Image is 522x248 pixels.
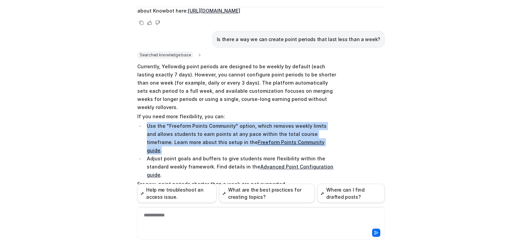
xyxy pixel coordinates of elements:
span: Searched knowledge base [137,52,193,58]
button: What are the best practices for creating topics? [219,184,315,203]
p: Currently, Yellowdig point periods are designed to be weekly by default (each lasting exactly 7 d... [137,63,336,111]
p: For now, point periods shorter than a week are not supported. [137,180,336,188]
a: [URL][DOMAIN_NAME] [188,8,240,14]
li: Adjust point goals and buffers to give students more flexibility within the standard weekly frame... [145,155,336,179]
p: If you need more flexibility, you can: [137,112,336,121]
a: Freeform Points Community guide [147,139,325,153]
li: Use the "Freeform Points Community" option, which removes weekly limits and allows students to ea... [145,122,336,155]
button: Where can I find drafted posts? [317,184,385,203]
p: Is there a way we can create point periods that last less than a week? [217,35,380,43]
button: Help me troubleshoot an access issue. [137,184,216,203]
a: Advanced Point Configuration guide [147,164,333,178]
